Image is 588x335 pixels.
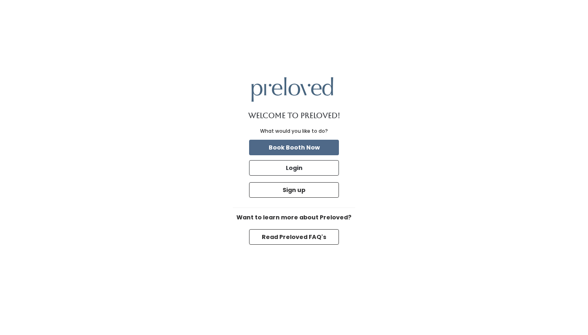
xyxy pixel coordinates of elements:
div: What would you like to do? [260,127,328,135]
button: Sign up [249,182,339,198]
a: Sign up [247,181,341,199]
button: Read Preloved FAQ's [249,229,339,245]
button: Login [249,160,339,176]
button: Book Booth Now [249,140,339,155]
a: Login [247,159,341,177]
h1: Welcome to Preloved! [248,112,340,120]
img: preloved logo [252,77,333,101]
h6: Want to learn more about Preloved? [233,214,355,221]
